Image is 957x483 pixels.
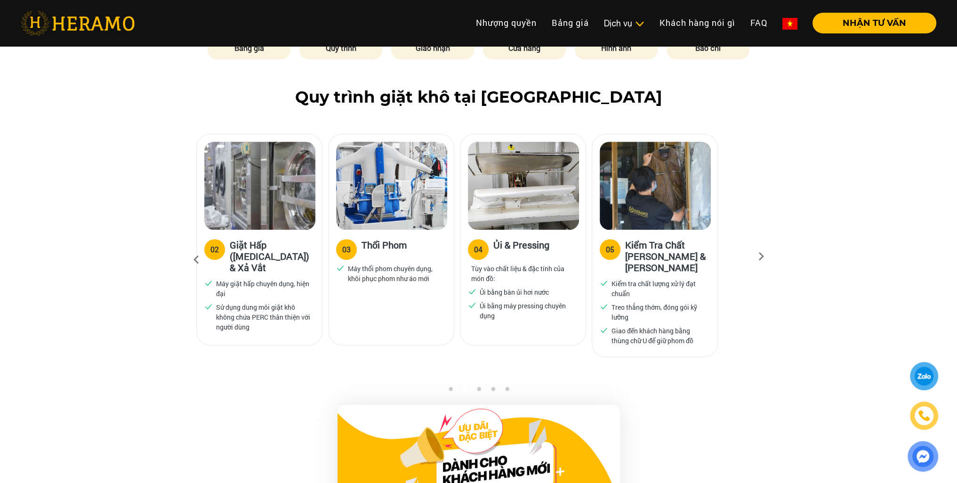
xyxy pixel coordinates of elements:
img: checked.svg [204,302,213,311]
img: phone-icon [917,409,931,423]
img: heramo-logo.png [21,11,135,35]
div: 04 [474,244,483,255]
a: phone-icon [911,402,937,429]
h3: Thổi Phom [362,239,407,258]
p: Kiểm tra chất lượng xử lý đạt chuẩn [611,279,707,298]
p: Ủi bằng bàn ủi hơi nước [480,287,549,297]
p: Tùy vào chất liệu & đặc tính của món đồ: [471,264,575,283]
button: 4 [488,386,498,396]
h3: Giặt Hấp ([MEDICAL_DATA]) & Xả Vắt [230,239,314,273]
div: 03 [342,244,351,255]
img: vn-flag.png [782,18,797,30]
img: checked.svg [468,301,476,309]
button: 5 [502,386,512,396]
h2: Quy trình giặt khô tại [GEOGRAPHIC_DATA] [21,88,936,107]
p: Sử dụng dung môi giặt khô không chứa PERC thân thiện với người dùng [216,302,311,332]
h3: Ủi & Pressing [493,239,549,258]
img: heramo-quy-trinh-giat-hap-tieu-chuan-buoc-4 [468,142,579,230]
img: checked.svg [336,264,345,272]
button: 1 [446,386,455,396]
button: NHẬN TƯ VẤN [812,13,936,33]
p: Bảng giá [208,42,290,54]
p: Máy thổi phom chuyên dụng, khôi phục phom như áo mới [348,264,443,283]
div: 05 [606,244,614,255]
img: checked.svg [600,279,608,287]
a: FAQ [743,13,775,33]
img: subToggleIcon [635,19,644,29]
img: heramo-quy-trinh-giat-hap-tieu-chuan-buoc-2 [204,142,315,230]
p: Giao nhận [391,42,474,54]
img: checked.svg [600,302,608,311]
a: Nhượng quyền [468,13,544,33]
p: Hình ảnh [575,42,658,54]
button: 3 [474,386,483,396]
h3: Kiểm Tra Chất [PERSON_NAME] & [PERSON_NAME] [625,239,710,273]
img: checked.svg [468,287,476,296]
a: Bảng giá [544,13,596,33]
div: Dịch vụ [604,17,644,30]
p: Ủi bằng máy pressing chuyên dụng [480,301,575,321]
img: checked.svg [204,279,213,287]
a: NHẬN TƯ VẤN [805,19,936,27]
p: Quy trình [299,42,382,54]
button: 2 [460,386,469,396]
p: Báo chí [667,42,749,54]
img: heramo-quy-trinh-giat-hap-tieu-chuan-buoc-5 [600,142,711,230]
p: Máy giặt hấp chuyên dụng, hiện đại [216,279,311,298]
a: Khách hàng nói gì [652,13,743,33]
p: Treo thẳng thớm, đóng gói kỹ lưỡng [611,302,707,322]
div: 02 [210,244,219,255]
img: heramo-quy-trinh-giat-hap-tieu-chuan-buoc-3 [336,142,447,230]
p: Giao đến khách hàng bằng thùng chữ U để giữ phom đồ [611,326,707,346]
p: Cửa hàng [483,42,566,54]
img: checked.svg [600,326,608,334]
